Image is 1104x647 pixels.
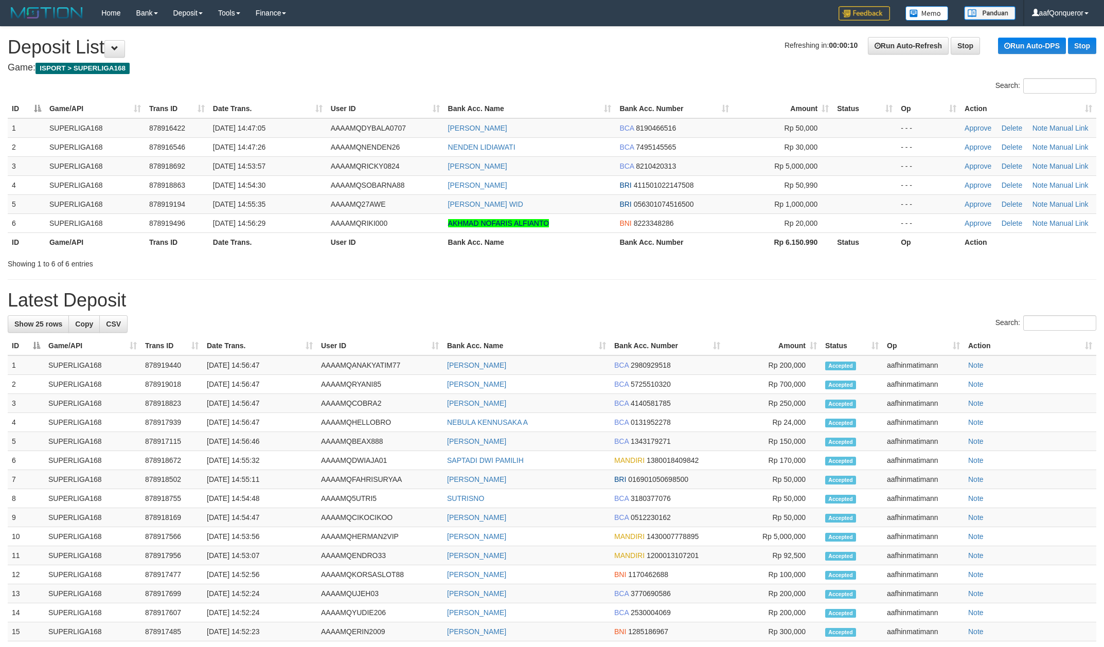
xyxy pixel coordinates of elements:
[614,380,629,388] span: BCA
[8,255,452,269] div: Showing 1 to 6 of 6 entries
[8,315,69,333] a: Show 25 rows
[8,156,45,175] td: 3
[1032,181,1048,189] a: Note
[35,63,130,74] span: ISPORT > SUPERLIGA168
[447,513,506,522] a: [PERSON_NAME]
[141,489,203,508] td: 878918755
[149,181,185,189] span: 878918863
[614,418,629,426] span: BCA
[883,489,964,508] td: aafhinmatimann
[447,532,506,541] a: [PERSON_NAME]
[8,5,86,21] img: MOTION_logo.png
[724,375,821,394] td: Rp 700,000
[868,37,949,55] a: Run Auto-Refresh
[968,494,984,502] a: Note
[145,232,209,251] th: Trans ID
[8,565,44,584] td: 12
[44,508,141,527] td: SUPERLIGA168
[8,194,45,213] td: 5
[8,232,45,251] th: ID
[631,380,671,388] span: Copy 5725510320 to clipboard
[615,232,733,251] th: Bank Acc. Number
[447,399,506,407] a: [PERSON_NAME]
[631,399,671,407] span: Copy 4140581785 to clipboard
[44,451,141,470] td: SUPERLIGA168
[447,456,524,464] a: SAPTADI DWI PAMILIH
[149,124,185,132] span: 878916422
[45,137,145,156] td: SUPERLIGA168
[839,6,890,21] img: Feedback.jpg
[203,508,317,527] td: [DATE] 14:54:47
[968,361,984,369] a: Note
[8,213,45,232] td: 6
[8,432,44,451] td: 5
[614,532,645,541] span: MANDIRI
[724,432,821,451] td: Rp 150,000
[213,219,265,227] span: [DATE] 14:56:29
[610,336,724,355] th: Bank Acc. Number: activate to sort column ascending
[213,162,265,170] span: [DATE] 14:53:57
[8,137,45,156] td: 2
[968,608,984,617] a: Note
[614,361,629,369] span: BCA
[8,508,44,527] td: 9
[1049,143,1089,151] a: Manual Link
[619,200,631,208] span: BRI
[141,375,203,394] td: 878919018
[444,232,616,251] th: Bank Acc. Name
[1049,181,1089,189] a: Manual Link
[785,124,818,132] span: Rp 50,000
[141,584,203,603] td: 878917699
[317,394,443,413] td: AAAAMQCOBRA2
[327,232,444,251] th: User ID
[998,38,1066,54] a: Run Auto-DPS
[75,320,93,328] span: Copy
[833,232,897,251] th: Status
[615,99,733,118] th: Bank Acc. Number: activate to sort column ascending
[317,489,443,508] td: AAAAMQ5UTRI5
[447,437,506,445] a: [PERSON_NAME]
[203,432,317,451] td: [DATE] 14:56:46
[8,63,1096,73] h4: Game:
[45,156,145,175] td: SUPERLIGA168
[447,418,528,426] a: NEBULA KENNUSAKA A
[631,494,671,502] span: Copy 3180377076 to clipboard
[45,194,145,213] td: SUPERLIGA168
[8,118,45,138] td: 1
[447,475,506,483] a: [PERSON_NAME]
[149,200,185,208] span: 878919194
[883,413,964,432] td: aafhinmatimann
[965,181,991,189] a: Approve
[631,513,671,522] span: Copy 0512230162 to clipboard
[44,355,141,375] td: SUPERLIGA168
[213,200,265,208] span: [DATE] 14:55:35
[965,124,991,132] a: Approve
[968,627,984,636] a: Note
[825,514,856,523] span: Accepted
[14,320,62,328] span: Show 25 rows
[619,143,634,151] span: BCA
[774,162,817,170] span: Rp 5,000,000
[724,413,821,432] td: Rp 24,000
[44,546,141,565] td: SUPERLIGA168
[1032,143,1048,151] a: Note
[203,336,317,355] th: Date Trans.: activate to sort column ascending
[44,394,141,413] td: SUPERLIGA168
[149,162,185,170] span: 878918692
[825,495,856,504] span: Accepted
[44,432,141,451] td: SUPERLIGA168
[141,394,203,413] td: 878918823
[634,181,694,189] span: Copy 411501022147508 to clipboard
[8,336,44,355] th: ID: activate to sort column descending
[203,470,317,489] td: [DATE] 14:55:11
[1049,200,1089,208] a: Manual Link
[447,627,506,636] a: [PERSON_NAME]
[8,375,44,394] td: 2
[317,565,443,584] td: AAAAMQKORSASLOT88
[968,532,984,541] a: Note
[8,394,44,413] td: 3
[634,200,694,208] span: Copy 056301074516500 to clipboard
[68,315,100,333] a: Copy
[448,219,549,227] a: AKHMAD NOFARIS ALFIANTO
[883,336,964,355] th: Op: activate to sort column ascending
